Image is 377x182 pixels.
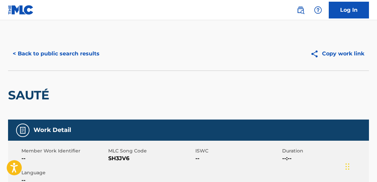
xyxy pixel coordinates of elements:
[8,88,53,103] h2: SAUTÉ
[314,6,322,14] img: help
[282,147,367,154] span: Duration
[329,2,369,18] a: Log In
[297,6,305,14] img: search
[282,154,367,163] span: --:--
[34,126,71,134] h5: Work Detail
[21,154,107,163] span: --
[306,45,369,62] button: Copy work link
[19,126,27,134] img: Work Detail
[21,169,107,176] span: Language
[8,5,34,15] img: MLC Logo
[195,154,280,163] span: --
[108,147,193,154] span: MLC Song Code
[310,50,322,58] img: Copy work link
[345,156,350,177] div: Drag
[8,45,104,62] button: < Back to public search results
[195,147,280,154] span: ISWC
[294,3,307,17] a: Public Search
[108,154,193,163] span: SH3JV6
[343,150,377,182] iframe: Chat Widget
[21,147,107,154] span: Member Work Identifier
[311,3,325,17] div: Help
